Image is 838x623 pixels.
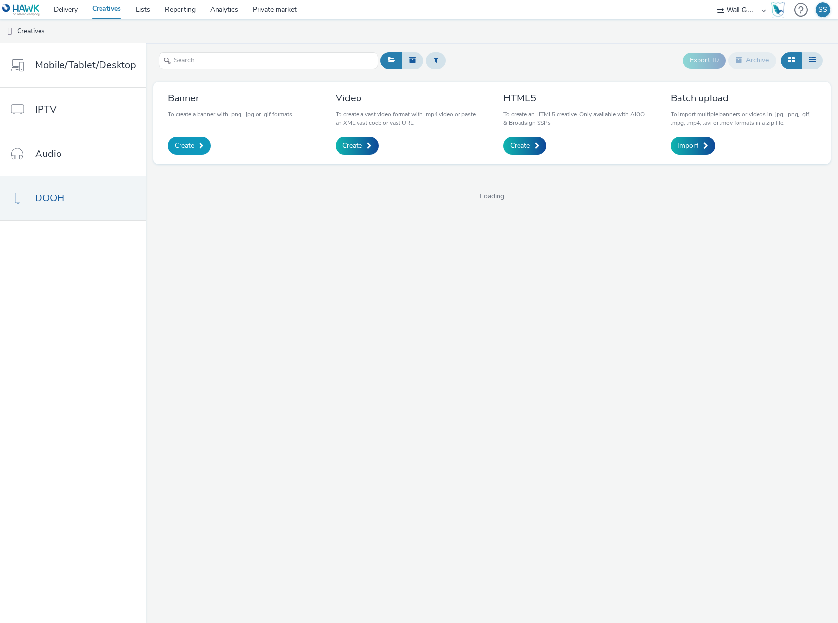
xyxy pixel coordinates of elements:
a: Import [671,137,715,155]
span: Create [510,141,530,151]
span: DOOH [35,191,64,205]
div: SS [818,2,827,17]
img: undefined Logo [2,4,40,16]
span: Create [342,141,362,151]
a: Create [336,137,379,155]
button: Archive [728,52,776,69]
p: To create a vast video format with .mp4 video or paste an XML vast code or vast URL. [336,110,481,127]
span: Audio [35,147,61,161]
a: Create [503,137,546,155]
h3: HTML5 [503,92,649,105]
span: Loading [146,192,838,201]
img: Hawk Academy [771,2,785,18]
p: To create a banner with .png, .jpg or .gif formats. [168,110,294,118]
input: Search... [159,52,378,69]
span: Import [678,141,698,151]
span: Create [175,141,194,151]
span: IPTV [35,102,57,117]
a: Hawk Academy [771,2,789,18]
button: Table [801,52,823,69]
p: To import multiple banners or videos in .jpg, .png, .gif, .mpg, .mp4, .avi or .mov formats in a z... [671,110,816,127]
h3: Video [336,92,481,105]
button: Export ID [683,53,726,68]
span: Mobile/Tablet/Desktop [35,58,136,72]
a: Create [168,137,211,155]
p: To create an HTML5 creative. Only available with AIOO & Broadsign SSPs [503,110,649,127]
h3: Banner [168,92,294,105]
button: Grid [781,52,802,69]
img: dooh [5,27,15,37]
h3: Batch upload [671,92,816,105]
